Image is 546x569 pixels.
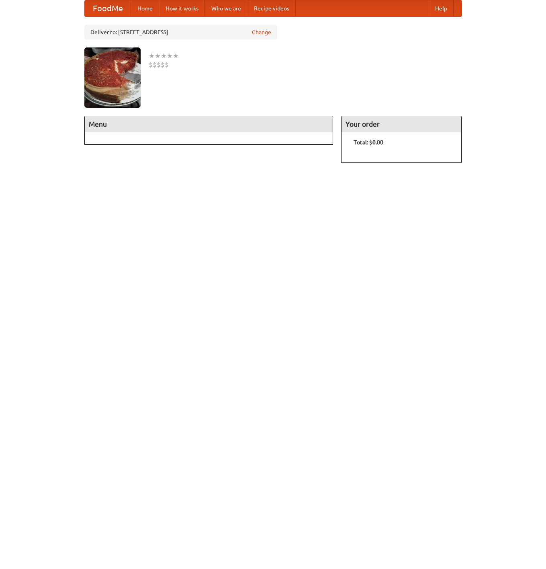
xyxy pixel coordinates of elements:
li: ★ [149,51,155,60]
li: ★ [173,51,179,60]
a: FoodMe [85,0,131,16]
li: $ [149,60,153,69]
li: ★ [167,51,173,60]
li: $ [153,60,157,69]
li: $ [161,60,165,69]
a: Help [429,0,454,16]
li: $ [165,60,169,69]
h4: Menu [85,116,333,132]
b: Total: $0.00 [354,139,383,146]
a: Home [131,0,159,16]
li: ★ [161,51,167,60]
li: ★ [155,51,161,60]
img: angular.jpg [84,47,141,108]
li: $ [157,60,161,69]
a: How it works [159,0,205,16]
a: Change [252,28,271,36]
a: Recipe videos [247,0,296,16]
h4: Your order [342,116,461,132]
div: Deliver to: [STREET_ADDRESS] [84,25,277,39]
a: Who we are [205,0,247,16]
